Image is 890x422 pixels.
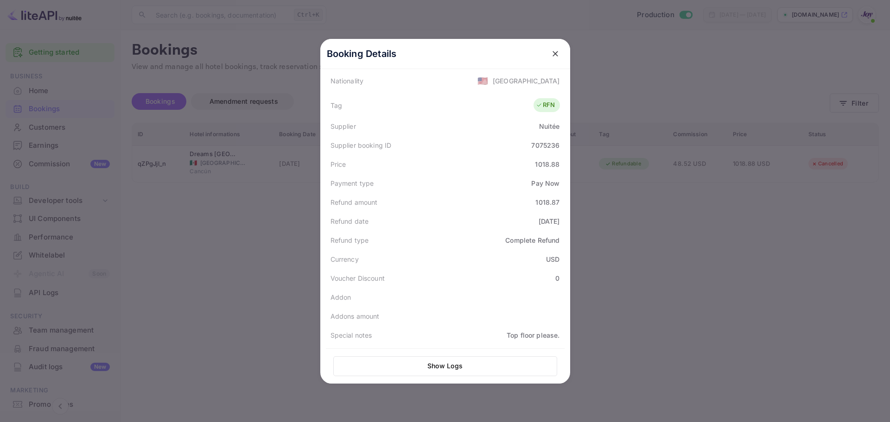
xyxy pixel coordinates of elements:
[505,235,559,245] div: Complete Refund
[331,101,342,110] div: Tag
[331,178,374,188] div: Payment type
[331,197,378,207] div: Refund amount
[331,159,346,169] div: Price
[331,292,351,302] div: Addon
[331,140,392,150] div: Supplier booking ID
[531,178,559,188] div: Pay Now
[539,121,560,131] div: Nuitée
[535,159,559,169] div: 1018.88
[555,273,559,283] div: 0
[331,216,369,226] div: Refund date
[331,273,385,283] div: Voucher Discount
[507,330,560,340] div: Top floor please.
[531,140,559,150] div: 7075236
[547,45,564,62] button: close
[535,197,559,207] div: 1018.87
[539,216,560,226] div: [DATE]
[536,101,555,110] div: RFN
[331,254,359,264] div: Currency
[327,47,397,61] p: Booking Details
[331,121,356,131] div: Supplier
[331,311,380,321] div: Addons amount
[333,356,557,376] button: Show Logs
[331,330,372,340] div: Special notes
[331,235,369,245] div: Refund type
[493,76,560,86] div: [GEOGRAPHIC_DATA]
[477,72,488,89] span: United States
[546,254,559,264] div: USD
[331,76,364,86] div: Nationality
